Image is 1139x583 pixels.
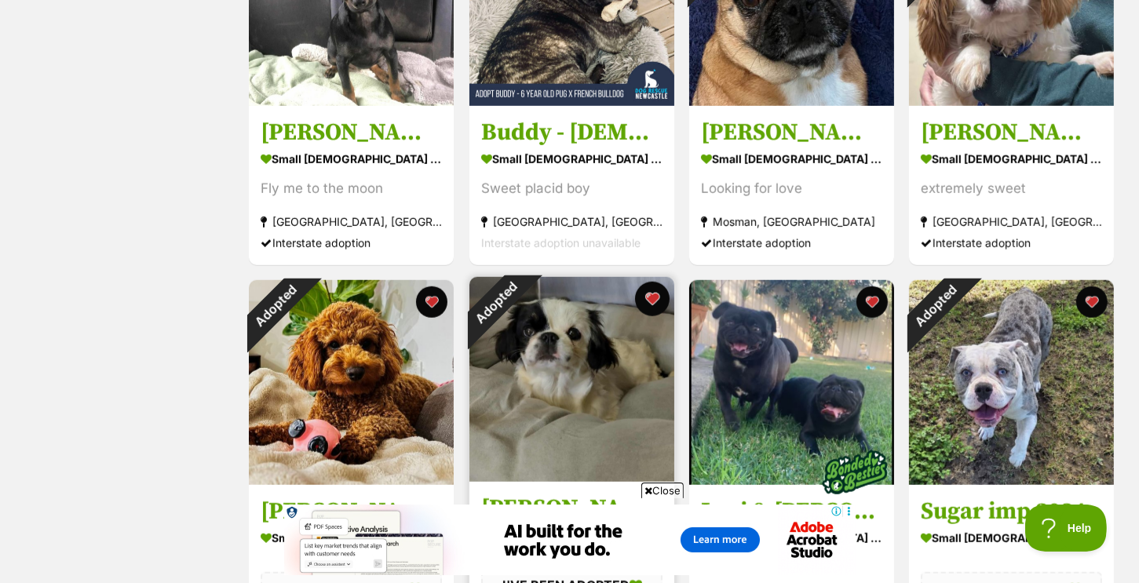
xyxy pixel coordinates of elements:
h3: [PERSON_NAME] [921,118,1102,148]
button: favourite [856,286,888,318]
div: Fly me to the moon [261,178,442,199]
a: Adopted [249,472,454,488]
div: Adopted [448,257,542,350]
div: [GEOGRAPHIC_DATA], [GEOGRAPHIC_DATA] [921,211,1102,232]
div: Interstate adoption [921,232,1102,253]
img: Sugar imp 2034 [909,280,1114,485]
div: small [DEMOGRAPHIC_DATA] Dog [701,148,882,170]
div: Looking for love [701,178,882,199]
div: small [DEMOGRAPHIC_DATA] Dog [921,148,1102,170]
h3: Buddy - [DEMOGRAPHIC_DATA] Pug X French Bulldog [481,118,663,148]
img: Lexi & Jay Jay [689,280,894,485]
button: favourite [1076,286,1108,318]
h3: Sugar imp 2034 [921,496,1102,526]
div: [GEOGRAPHIC_DATA], [GEOGRAPHIC_DATA] [261,211,442,232]
div: Mosman, [GEOGRAPHIC_DATA] [701,211,882,232]
a: On HoldAdoption pending [909,94,1114,110]
div: small [DEMOGRAPHIC_DATA] Dog [481,148,663,170]
div: Adopted [228,260,322,353]
div: small [DEMOGRAPHIC_DATA] Dog [921,526,1102,548]
div: Sweet placid boy [481,178,663,199]
div: small [DEMOGRAPHIC_DATA] Dog [261,148,442,170]
button: favourite [417,286,448,318]
div: small [DEMOGRAPHIC_DATA] Dog [701,526,882,548]
h3: [PERSON_NAME] [481,493,663,523]
img: Lucy [469,277,674,482]
div: [GEOGRAPHIC_DATA], [GEOGRAPHIC_DATA] [481,211,663,232]
button: favourite [635,282,670,316]
a: On HoldAdoption pending [689,94,894,110]
h3: [PERSON_NAME] [261,118,442,148]
h3: [PERSON_NAME] [701,118,882,148]
img: consumer-privacy-logo.png [2,2,14,14]
img: Justin [249,280,454,485]
div: Interstate adoption [261,232,442,253]
h3: [PERSON_NAME] [261,496,442,526]
div: Interstate adoption [701,232,882,253]
span: Interstate adoption unavailable [481,236,641,250]
span: Close [641,483,684,498]
img: bonded besties [816,432,894,511]
a: Adopted [469,469,674,485]
a: [PERSON_NAME] small [DEMOGRAPHIC_DATA] Dog extremely sweet [GEOGRAPHIC_DATA], [GEOGRAPHIC_DATA] I... [909,106,1114,265]
a: Buddy - [DEMOGRAPHIC_DATA] Pug X French Bulldog small [DEMOGRAPHIC_DATA] Dog Sweet placid boy [GE... [469,106,674,265]
a: [PERSON_NAME] small [DEMOGRAPHIC_DATA] Dog Fly me to the moon [GEOGRAPHIC_DATA], [GEOGRAPHIC_DATA... [249,106,454,265]
iframe: Advertisement [284,505,856,575]
div: Bonded pair [701,556,882,578]
a: [PERSON_NAME] small [DEMOGRAPHIC_DATA] Dog Looking for love Mosman, [GEOGRAPHIC_DATA] Interstate ... [689,106,894,265]
a: Adopted [909,472,1114,488]
div: Adopted [889,260,982,353]
div: small [DEMOGRAPHIC_DATA] Dog [261,526,442,548]
div: extremely sweet [921,178,1102,199]
iframe: Help Scout Beacon - Open [1025,505,1108,552]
